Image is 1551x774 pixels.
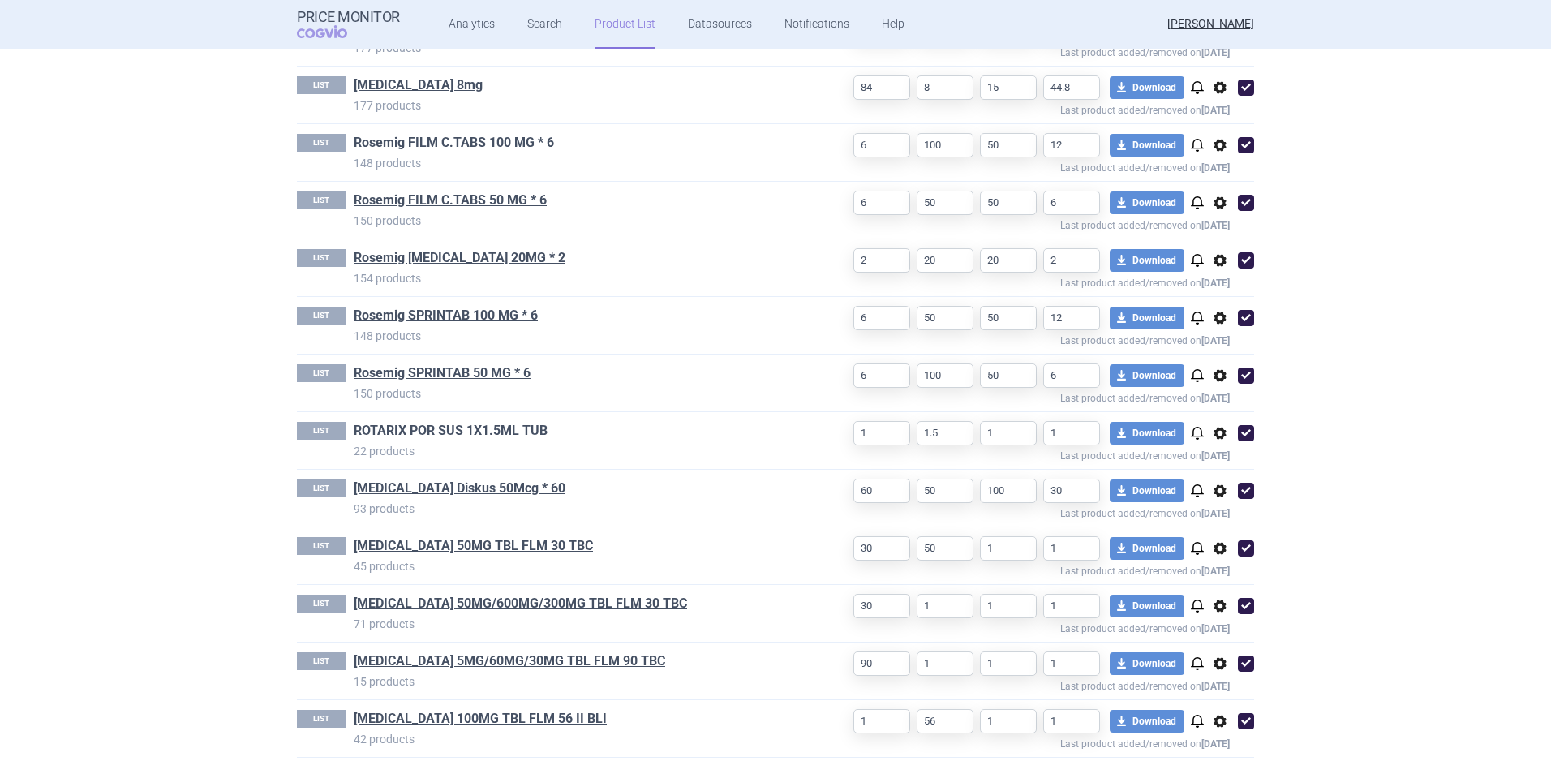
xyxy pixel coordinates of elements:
[354,558,804,574] p: 45 products
[354,731,804,747] p: 42 products
[297,76,346,94] p: LIST
[1201,565,1230,577] strong: [DATE]
[297,479,346,497] p: LIST
[354,307,804,328] h1: Rosemig SPRINTAB 100 MG * 6
[354,501,804,517] p: 93 products
[1201,738,1230,750] strong: [DATE]
[297,134,346,152] p: LIST
[354,155,804,171] p: 148 products
[1201,47,1230,58] strong: [DATE]
[804,504,1230,519] p: Last product added/removed on
[297,422,346,440] p: LIST
[1201,508,1230,519] strong: [DATE]
[1110,364,1184,387] button: Download
[297,595,346,613] p: LIST
[297,9,400,40] a: Price MonitorCOGVIO
[354,673,804,690] p: 15 products
[1201,277,1230,289] strong: [DATE]
[354,249,565,267] a: Rosemig [MEDICAL_DATA] 20MG * 2
[354,364,531,382] a: Rosemig SPRINTAB 50 MG * 6
[354,537,593,555] a: [MEDICAL_DATA] 50MG TBL FLM 30 TBC
[297,9,400,25] strong: Price Monitor
[804,619,1230,634] p: Last product added/removed on
[297,364,346,382] p: LIST
[804,561,1230,577] p: Last product added/removed on
[1110,249,1184,272] button: Download
[804,216,1230,231] p: Last product added/removed on
[354,710,804,731] h1: ZEJULA 100MG TBL FLM 56 II BLI
[354,537,804,558] h1: TIVICAY 50MG TBL FLM 30 TBC
[804,158,1230,174] p: Last product added/removed on
[1201,623,1230,634] strong: [DATE]
[297,652,346,670] p: LIST
[1110,537,1184,560] button: Download
[1110,422,1184,445] button: Download
[354,479,804,501] h1: SEREVENT Diskus 50Mcg * 60
[354,134,804,155] h1: Rosemig FILM C.TABS 100 MG * 6
[1201,450,1230,462] strong: [DATE]
[1110,134,1184,157] button: Download
[1110,191,1184,214] button: Download
[354,364,804,385] h1: Rosemig SPRINTAB 50 MG * 6
[354,595,687,613] a: [MEDICAL_DATA] 50MG/600MG/300MG TBL FLM 30 TBC
[804,331,1230,346] p: Last product added/removed on
[1201,105,1230,116] strong: [DATE]
[804,389,1230,404] p: Last product added/removed on
[354,479,565,497] a: [MEDICAL_DATA] Diskus 50Mcg * 60
[804,677,1230,692] p: Last product added/removed on
[354,616,804,632] p: 71 products
[1201,393,1230,404] strong: [DATE]
[354,652,665,670] a: [MEDICAL_DATA] 5MG/60MG/30MG TBL FLM 90 TBC
[297,307,346,325] p: LIST
[354,191,547,209] a: Rosemig FILM C.TABS 50 MG * 6
[1110,595,1184,617] button: Download
[354,595,804,616] h1: TRIUMEQ 50MG/600MG/300MG TBL FLM 30 TBC
[1110,652,1184,675] button: Download
[354,76,804,97] h1: REQUIP 8mg
[804,446,1230,462] p: Last product added/removed on
[354,249,804,270] h1: Rosemig NASAL SPRAY 20MG * 2
[297,249,346,267] p: LIST
[354,443,804,459] p: 22 products
[804,43,1230,58] p: Last product added/removed on
[1110,307,1184,329] button: Download
[297,537,346,555] p: LIST
[354,97,804,114] p: 177 products
[354,385,804,402] p: 150 products
[1201,220,1230,231] strong: [DATE]
[354,652,804,673] h1: TRIUMEQ 5MG/60MG/30MG TBL FLM 90 TBC
[354,422,804,443] h1: ROTARIX POR SUS 1X1.5ML TUB
[354,191,804,213] h1: Rosemig FILM C.TABS 50 MG * 6
[354,76,483,94] a: [MEDICAL_DATA] 8mg
[804,101,1230,116] p: Last product added/removed on
[1201,335,1230,346] strong: [DATE]
[354,307,538,325] a: Rosemig SPRINTAB 100 MG * 6
[1201,162,1230,174] strong: [DATE]
[297,191,346,209] p: LIST
[354,710,607,728] a: [MEDICAL_DATA] 100MG TBL FLM 56 II BLI
[1110,710,1184,733] button: Download
[1110,479,1184,502] button: Download
[1110,76,1184,99] button: Download
[297,25,370,38] span: COGVIO
[804,734,1230,750] p: Last product added/removed on
[354,422,548,440] a: ROTARIX POR SUS 1X1.5ML TUB
[354,213,804,229] p: 150 products
[354,134,554,152] a: Rosemig FILM C.TABS 100 MG * 6
[354,328,804,344] p: 148 products
[1201,681,1230,692] strong: [DATE]
[804,273,1230,289] p: Last product added/removed on
[354,270,804,286] p: 154 products
[297,710,346,728] p: LIST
